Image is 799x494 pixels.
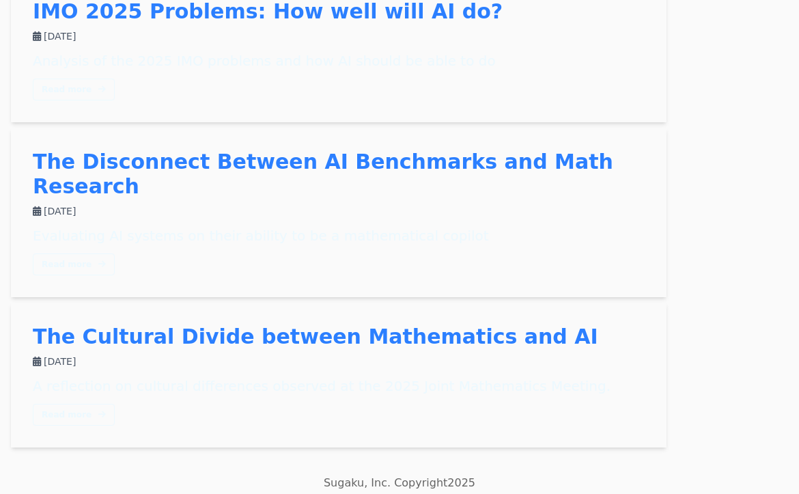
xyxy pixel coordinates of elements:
a: Read more [33,253,115,275]
div: Analysis of the 2025 IMO problems and how AI should be able to do [33,51,645,70]
div: [DATE] [33,204,645,218]
div: [DATE] [33,355,645,368]
div: Evaluating AI systems on their ability to be a mathematical copilot [33,226,645,245]
a: The Cultural Divide between Mathematics and AI [33,325,598,348]
a: Read more [33,79,115,100]
div: [DATE] [33,29,645,43]
div: A reflection on cultural differences observed at the 2025 Joint Mathematics Meeting. [33,376,645,396]
a: Read more [33,404,115,426]
span: 2025 [447,476,475,489]
a: The Disconnect Between AI Benchmarks and Math Research [33,150,613,198]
